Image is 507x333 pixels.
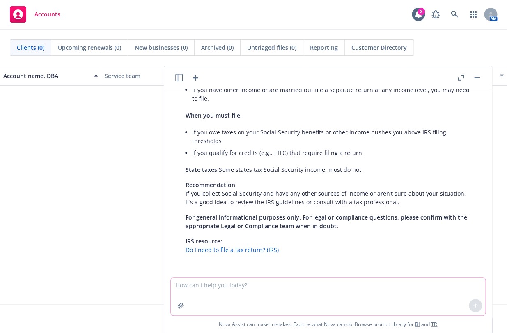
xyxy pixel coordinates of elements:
[186,246,279,254] a: Do I need to file a tax return? (IRS)
[186,180,470,206] p: If you collect Social Security and have any other sources of income or aren’t sure about your sit...
[201,43,234,52] span: Archived (0)
[34,11,60,18] span: Accounts
[192,147,470,159] li: If you qualify for credits (e.g., EITC) that require filing a return
[427,6,444,23] a: Report a Bug
[446,6,463,23] a: Search
[101,66,203,86] button: Service team
[105,72,200,80] div: Service team
[310,43,338,52] span: Reporting
[192,126,470,147] li: If you owe taxes on your Social Security benefits or other income pushes you above IRS filing thr...
[58,43,121,52] span: Upcoming renewals (0)
[3,72,89,80] div: Account name, DBA
[186,237,222,245] span: IRS resource:
[17,43,44,52] span: Clients (0)
[192,84,470,104] li: If you have other income or are married but file a separate return at any income level, you may n...
[186,166,219,173] span: State taxes:
[415,321,420,328] a: BI
[135,43,188,52] span: New businesses (0)
[431,321,437,328] a: TR
[247,43,296,52] span: Untriaged files (0)
[418,8,425,15] div: 3
[186,213,467,230] span: For general informational purposes only. For legal or compliance questions, please confirm with t...
[7,3,64,26] a: Accounts
[186,181,237,189] span: Recommendation:
[351,43,407,52] span: Customer Directory
[465,6,482,23] a: Switch app
[186,111,242,119] span: When you must file:
[186,165,470,174] p: Some states tax Social Security income, most do not.
[167,316,489,333] span: Nova Assist can make mistakes. Explore what Nova can do: Browse prompt library for and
